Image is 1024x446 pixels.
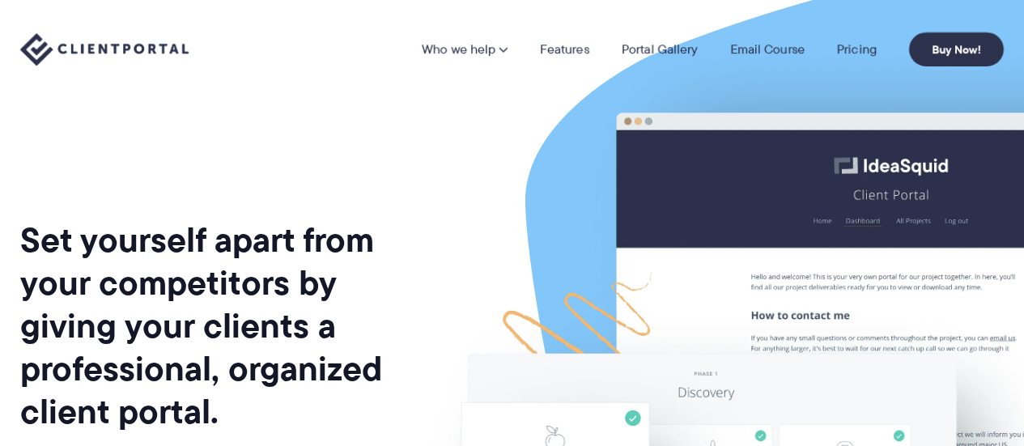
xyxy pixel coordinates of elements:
[422,43,508,56] a: Who we help
[730,43,805,56] a: Email Course
[837,43,877,56] a: Pricing
[540,43,589,56] a: Features
[20,219,414,433] h1: Set yourself apart from your competitors by giving your clients a professional, organized client ...
[909,32,1004,66] a: Buy Now!
[622,43,698,56] a: Portal Gallery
